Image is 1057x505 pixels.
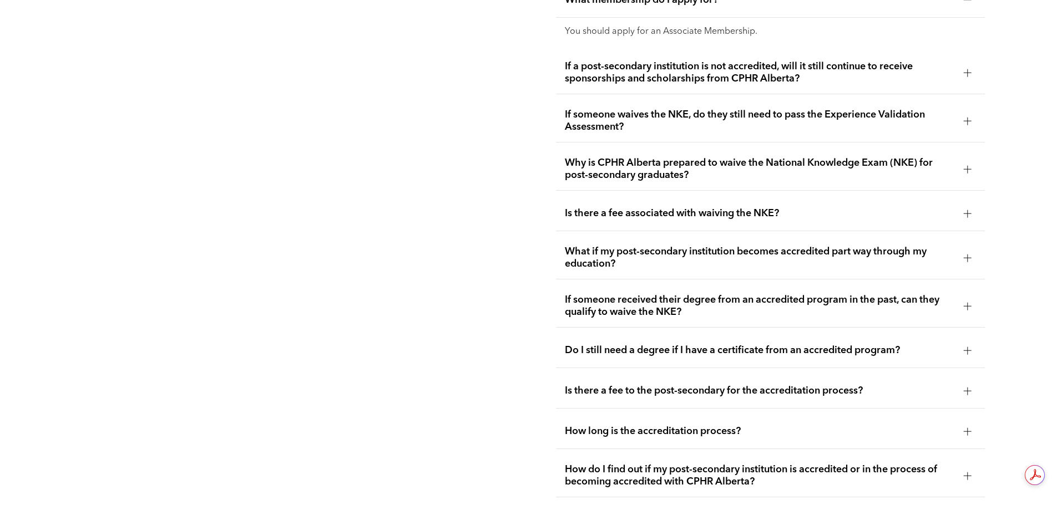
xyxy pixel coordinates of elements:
[565,344,955,356] span: Do I still need a degree if I have a certificate from an accredited program?
[565,246,955,270] span: What if my post-secondary institution becomes accredited part way through my education?
[565,27,976,37] p: You should apply for an Associate Membership.
[565,385,955,397] span: Is there a fee to the post-secondary for the accreditation process?
[565,109,955,133] span: If someone waives the NKE, do they still need to pass the Experience Validation Assessment?
[565,294,955,318] span: If someone received their degree from an accredited program in the past, can they qualify to waiv...
[565,60,955,85] span: If a post-secondary institution is not accredited, will it still continue to receive sponsorships...
[565,425,955,437] span: How long is the accreditation process?
[565,157,955,181] span: Why is CPHR Alberta prepared to waive the National Knowledge Exam (NKE) for post-secondary gradua...
[565,463,955,488] span: How do I find out if my post-secondary institution is accredited or in the process of becoming ac...
[565,207,955,220] span: Is there a fee associated with waiving the NKE?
